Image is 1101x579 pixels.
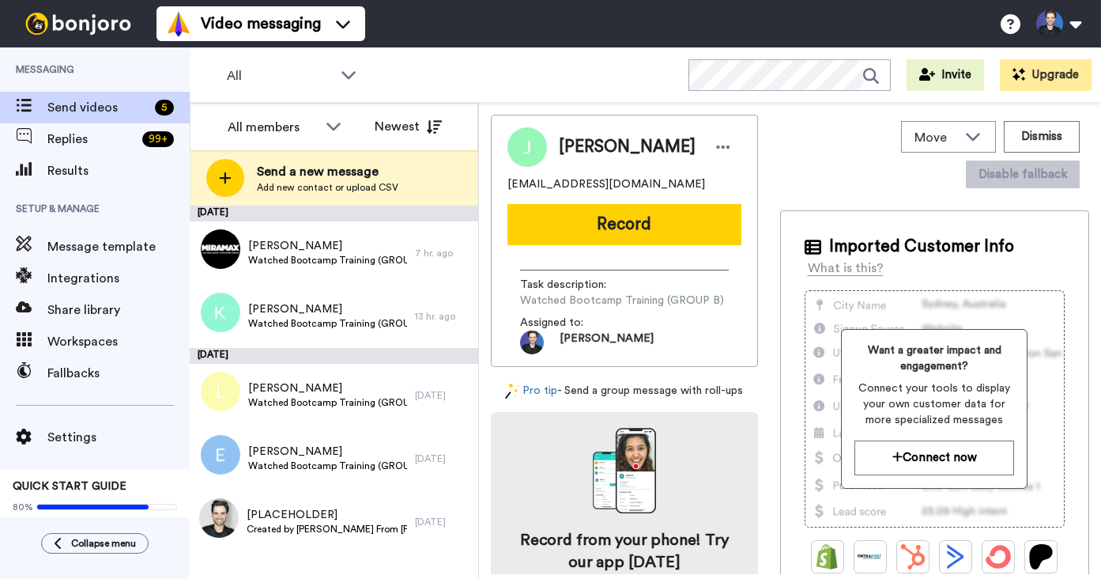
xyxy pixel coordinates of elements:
div: - Send a group message with roll-ups [491,383,758,399]
div: [DATE] [415,452,470,465]
span: Connect your tools to display your own customer data for more specialized messages [854,380,1014,428]
span: All [227,66,333,85]
div: What is this? [808,259,884,278]
span: Watched Bootcamp Training (GROUP B) [248,254,407,267]
button: Invite [907,59,984,91]
img: Image of Joshua [507,127,547,167]
button: Record [507,204,741,245]
span: Watched Bootcamp Training (GROUP B) [520,293,724,308]
div: 5 [155,100,174,115]
a: Pro tip [505,383,557,399]
span: Send a new message [257,162,398,181]
img: ActiveCampaign [943,544,968,570]
span: Watched Bootcamp Training (GROUP A) [248,460,407,472]
img: ConvertKit [986,544,1011,570]
span: Workspaces [47,332,190,351]
button: Upgrade [1000,59,1092,91]
span: Created by [PERSON_NAME] From [PERSON_NAME][GEOGRAPHIC_DATA] [247,523,407,535]
button: Connect now [854,441,1014,475]
span: Share library [47,301,190,320]
span: Add new contact or upload CSV [257,181,398,194]
span: [PERSON_NAME] [248,301,407,317]
div: [DATE] [415,389,470,402]
button: Dismiss [1004,121,1080,153]
span: QUICK START GUIDE [13,481,126,492]
span: Fallbacks [47,364,190,383]
h4: Record from your phone! Try our app [DATE] [507,529,742,573]
img: download [593,428,656,513]
div: [DATE] [190,206,478,221]
div: [DATE] [415,516,470,528]
span: Settings [47,428,190,447]
div: 7 hr. ago [415,247,470,259]
span: [PERSON_NAME] [560,331,654,354]
img: bj-logo-header-white.svg [19,13,138,35]
div: [DATE] [190,348,478,364]
span: Collapse menu [71,537,136,550]
span: Move [914,128,957,147]
span: Assigned to: [520,315,631,331]
span: [EMAIL_ADDRESS][DOMAIN_NAME] [507,176,705,192]
span: Task description : [520,277,631,293]
span: [PERSON_NAME] [248,238,407,254]
img: 1ae472d6-7f7d-47eb-9a5c-aa0cb261bf3a.png [201,229,240,269]
img: 6e068e8c-427a-4d8a-b15f-36e1abfcd730 [199,498,239,538]
button: Disable fallback [966,161,1080,188]
span: Imported Customer Info [829,235,1014,259]
span: Replies [47,130,136,149]
img: k.png [201,293,240,332]
span: Want a greater impact and engagement? [854,342,1014,374]
img: Shopify [815,544,840,570]
img: Hubspot [900,544,926,570]
img: vm-color.svg [166,11,191,36]
div: 13 hr. ago [415,310,470,323]
div: 99 + [142,131,174,147]
img: magic-wand.svg [505,383,519,399]
img: 6be86ef7-c569-4fce-93cb-afb5ceb4fafb-1583875477.jpg [520,331,544,354]
span: Video messaging [201,13,321,35]
img: Patreon [1028,544,1054,570]
span: Send yourself a test [13,517,177,529]
span: [PERSON_NAME] [248,444,407,460]
div: All members [228,118,318,137]
img: Ontraport [858,544,883,570]
span: Send videos [47,98,149,117]
span: Results [47,161,190,180]
span: Watched Bootcamp Training (GROUP B) [248,317,407,330]
button: Collapse menu [41,533,149,554]
span: Message template [47,237,190,256]
button: Newest [363,111,454,142]
img: l.png [201,372,240,411]
img: e.png [201,435,240,475]
span: [PERSON_NAME] [559,135,696,159]
span: 80% [13,501,33,513]
span: [PLACEHOLDER] [247,507,407,523]
span: Watched Bootcamp Training (GROUP B) [248,396,407,409]
span: Integrations [47,269,190,288]
span: [PERSON_NAME] [248,380,407,396]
